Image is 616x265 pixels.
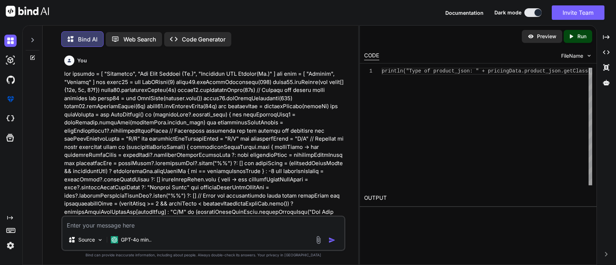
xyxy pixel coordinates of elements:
img: attachment [314,236,323,244]
img: premium [4,93,17,105]
img: chevron down [586,53,592,59]
span: Dark mode [494,9,521,16]
img: GPT-4o mini [111,236,118,243]
p: Source [78,236,95,243]
span: println("Type of product_json: " + pricingData. [382,68,524,74]
img: darkAi-studio [4,54,17,66]
p: Bind can provide inaccurate information, including about people. Always double-check its answers.... [61,252,346,258]
h2: OUTPUT [360,190,597,207]
img: settings [4,239,17,252]
p: GPT-4o min.. [121,236,152,243]
img: darkChat [4,35,17,47]
div: 1 [364,68,372,75]
img: githubDark [4,74,17,86]
p: Run [577,33,586,40]
span: product_json.getClass()) [524,68,597,74]
button: Documentation [445,9,484,17]
h6: You [77,57,87,64]
span: FileName [561,52,583,59]
p: Code Generator [182,35,226,44]
img: preview [528,33,534,40]
img: Bind AI [6,6,49,17]
span: Documentation [445,10,484,16]
p: Web Search [123,35,156,44]
div: CODE [364,52,379,60]
p: Preview [537,33,556,40]
img: Pick Models [97,237,103,243]
img: cloudideIcon [4,112,17,125]
p: Bind AI [78,35,97,44]
img: icon [328,237,336,244]
button: Invite Team [552,5,604,20]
